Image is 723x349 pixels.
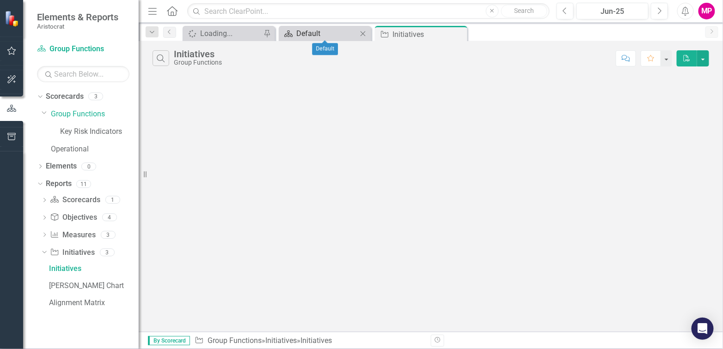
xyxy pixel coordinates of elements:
input: Search ClearPoint... [187,3,550,19]
div: 0 [81,162,96,170]
button: Search [501,5,547,18]
img: ClearPoint Strategy [5,11,21,27]
a: Alignment Matrix [47,295,139,310]
div: Initiatives [392,29,465,40]
a: Key Risk Indicators [60,126,139,137]
a: Group Functions [208,336,262,345]
a: Objectives [50,212,97,223]
div: 1 [105,196,120,204]
a: Default [281,28,357,39]
div: 3 [88,93,103,101]
div: Open Intercom Messenger [692,318,714,340]
div: Default [312,43,338,55]
div: Alignment Matrix [49,299,139,307]
button: MP [698,3,715,19]
div: Default [296,28,357,39]
div: Initiatives [174,49,222,59]
a: Elements [46,161,77,172]
div: Group Functions [174,59,222,66]
span: Search [514,7,534,14]
div: 3 [100,248,115,256]
a: Initiatives [265,336,297,345]
a: Group Functions [37,44,129,54]
div: Loading... [200,28,261,39]
a: Initiatives [50,247,95,258]
input: Search Below... [37,66,129,82]
a: Scorecards [50,195,100,205]
div: 11 [76,180,91,188]
span: By Scorecard [148,336,190,345]
a: Loading... [185,28,261,39]
a: [PERSON_NAME] Chart [47,278,139,293]
div: 3 [101,231,116,239]
small: Aristocrat [37,23,118,30]
div: 4 [102,214,117,222]
a: Reports [46,179,72,189]
a: Measures [50,230,96,241]
span: Elements & Reports [37,12,118,23]
a: Scorecards [46,91,84,102]
div: Jun-25 [580,6,645,17]
div: [PERSON_NAME] Chart [49,282,139,290]
div: » » [195,336,424,346]
a: Operational [51,144,139,155]
a: Initiatives [47,261,139,276]
div: Initiatives [300,336,332,345]
a: Group Functions [51,109,139,120]
div: Initiatives [49,265,139,273]
button: Jun-25 [576,3,649,19]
